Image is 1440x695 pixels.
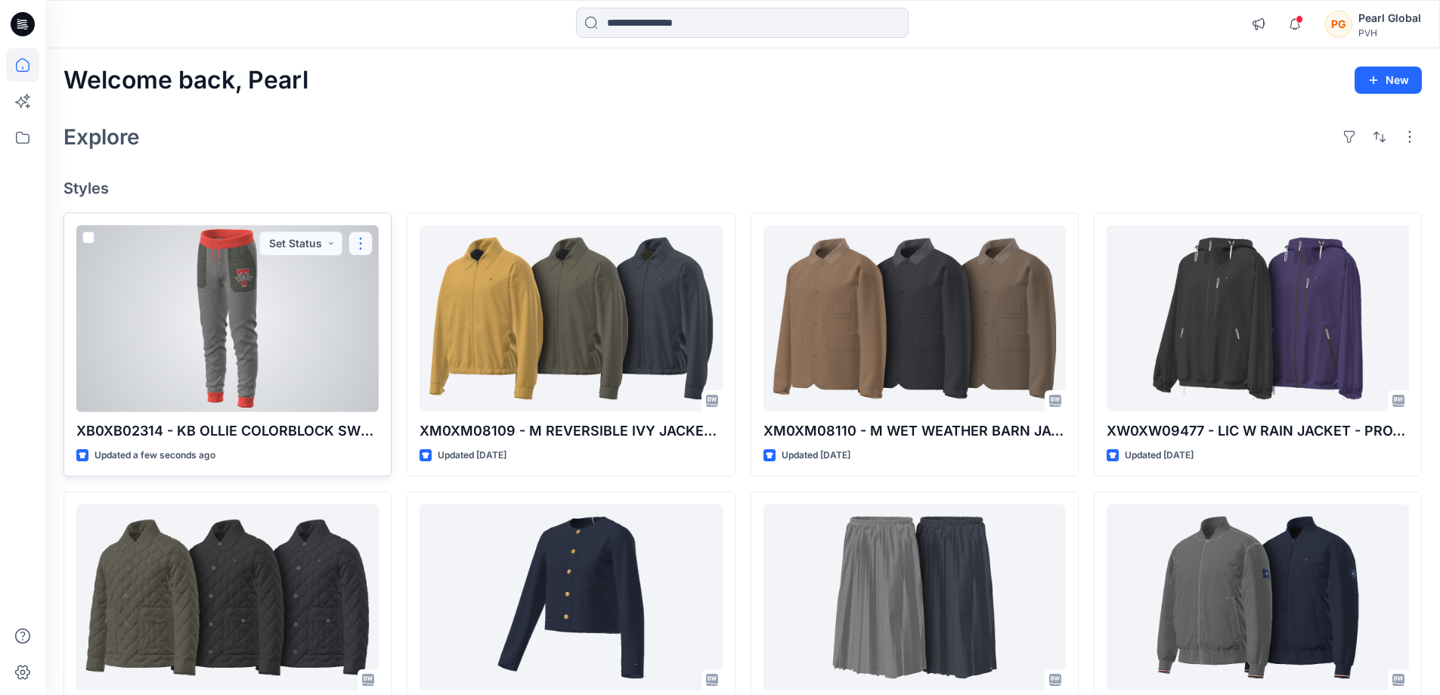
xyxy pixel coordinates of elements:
[76,420,379,442] p: XB0XB02314 - KB OLLIE COLORBLOCK SWEATPANT - PROTO - V01
[94,448,215,464] p: Updated a few seconds ago
[763,225,1066,412] a: XM0XM08110 - M WET WEATHER BARN JACKET - PROTO V01
[63,125,140,149] h2: Explore
[1325,11,1352,38] div: PG
[782,448,850,464] p: Updated [DATE]
[763,504,1066,691] a: XW0XW09401 - W PLEATED MIDI SKIRT-PROTO V01
[420,504,722,691] a: XW0XW09119 - OP W FAUX LEATHER LADY JACKET-PROTO V01
[76,504,379,691] a: XM0XM08006 - LIC M REVERSIBLE QUILTED JACKET - PROTO - V01
[63,67,308,95] h2: Welcome back, Pearl
[1125,448,1194,464] p: Updated [DATE]
[1358,9,1421,27] div: Pearl Global
[63,179,1422,197] h4: Styles
[438,448,506,464] p: Updated [DATE]
[1358,27,1421,39] div: PVH
[1107,504,1409,691] a: XM0XM07988 - LIC M PACKABLE REVERSIBLE BOMBER-PROTO V01
[420,420,722,442] p: XM0XM08109 - M REVERSIBLE IVY JACKET-PROTO V01
[763,420,1066,442] p: XM0XM08110 - M WET WEATHER BARN JACKET - PROTO V01
[420,225,722,412] a: XM0XM08109 - M REVERSIBLE IVY JACKET-PROTO V01
[76,225,379,412] a: XB0XB02314 - KB OLLIE COLORBLOCK SWEATPANT - PROTO - V01
[1355,67,1422,94] button: New
[1107,420,1409,442] p: XW0XW09477 - LIC W RAIN JACKET - PROTO V01
[1107,225,1409,412] a: XW0XW09477 - LIC W RAIN JACKET - PROTO V01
